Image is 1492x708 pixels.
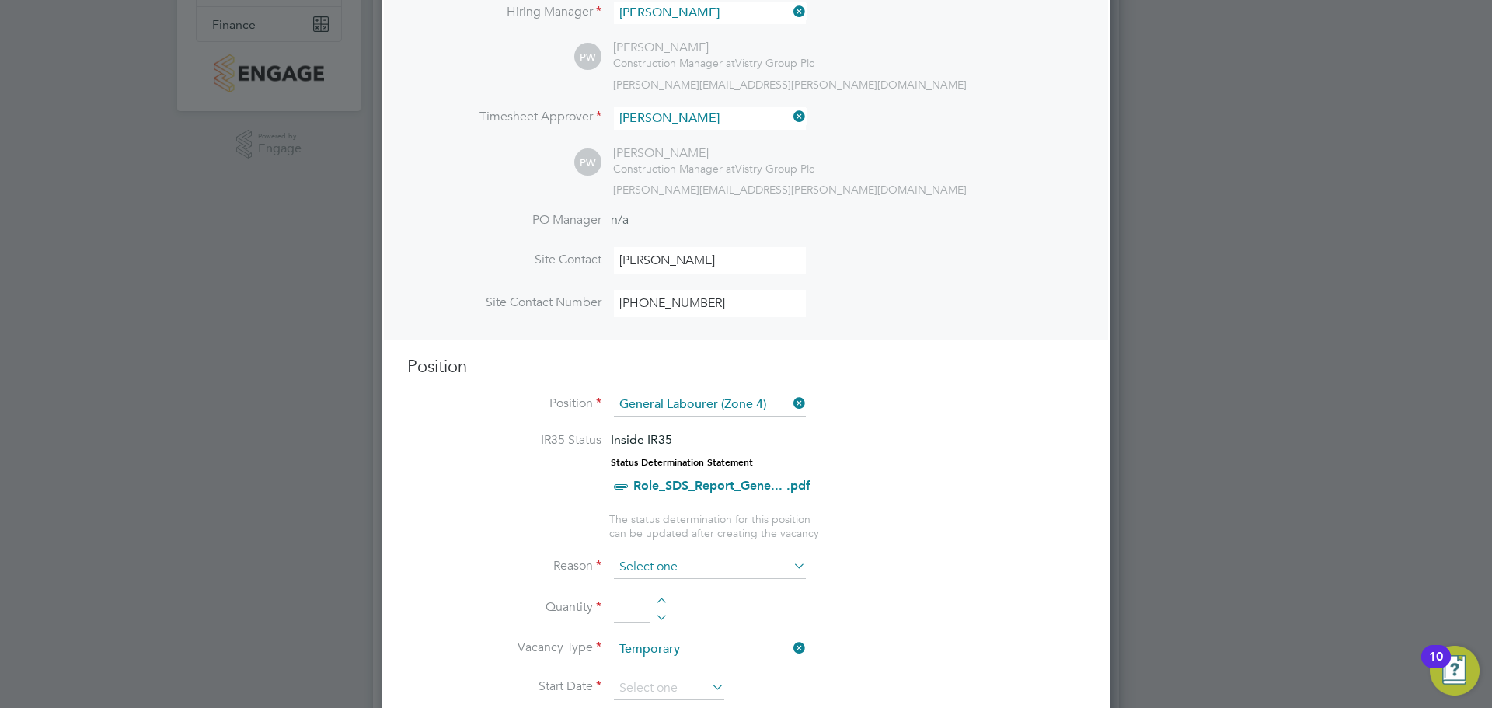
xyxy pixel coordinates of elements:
[611,212,629,228] span: n/a
[407,295,601,311] label: Site Contact Number
[574,44,601,71] span: PW
[613,40,814,56] div: [PERSON_NAME]
[611,457,753,468] strong: Status Determination Statement
[613,56,814,70] div: Vistry Group Plc
[407,252,601,268] label: Site Contact
[407,678,601,695] label: Start Date
[613,56,735,70] span: Construction Manager at
[407,109,601,125] label: Timesheet Approver
[407,640,601,656] label: Vacancy Type
[613,162,814,176] div: Vistry Group Plc
[609,512,819,540] span: The status determination for this position can be updated after creating the vacancy
[613,162,735,176] span: Construction Manager at
[614,393,806,417] input: Search for...
[574,149,601,176] span: PW
[614,638,806,661] input: Select one
[614,107,806,130] input: Search for...
[614,677,724,700] input: Select one
[633,478,810,493] a: Role_SDS_Report_Gene... .pdf
[407,212,601,228] label: PO Manager
[614,556,806,579] input: Select one
[407,599,601,616] label: Quantity
[613,183,967,197] span: [PERSON_NAME][EMAIL_ADDRESS][PERSON_NAME][DOMAIN_NAME]
[407,356,1085,378] h3: Position
[1430,646,1480,696] button: Open Resource Center, 10 new notifications
[407,558,601,574] label: Reason
[407,396,601,412] label: Position
[1429,657,1443,677] div: 10
[407,4,601,20] label: Hiring Manager
[613,145,814,162] div: [PERSON_NAME]
[611,432,672,447] span: Inside IR35
[613,78,967,92] span: [PERSON_NAME][EMAIL_ADDRESS][PERSON_NAME][DOMAIN_NAME]
[614,2,806,24] input: Search for...
[407,432,601,448] label: IR35 Status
